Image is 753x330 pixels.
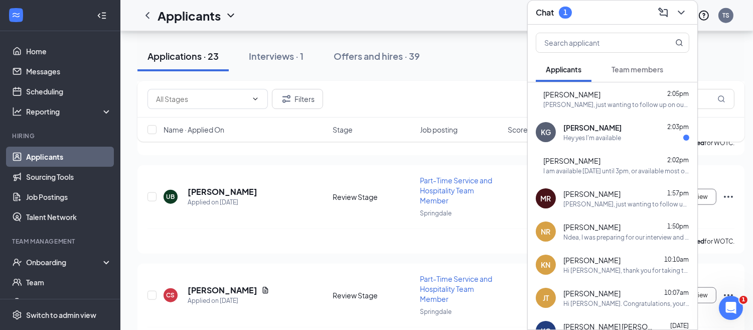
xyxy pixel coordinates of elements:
svg: ChevronDown [225,10,237,22]
svg: MagnifyingGlass [675,39,683,47]
div: Offers and hires · 39 [334,50,420,62]
span: [PERSON_NAME] [543,156,600,166]
a: Messages [26,61,112,81]
span: Springdale [420,308,451,315]
a: Sourcing Tools [26,167,112,187]
span: 10:07am [664,289,689,296]
h1: Applicants [158,7,221,24]
h5: [PERSON_NAME] [188,186,257,197]
span: [DATE] [670,322,689,329]
div: UB [167,192,175,201]
span: Part-Time Service and Hospitality Team Member [420,274,492,303]
div: Reporting [26,106,112,117]
svg: WorkstreamLogo [11,10,21,20]
span: Team members [612,65,663,74]
svg: ComposeMessage [657,7,669,19]
div: Hi [PERSON_NAME], thank you for taking the time to apply with us at [DEMOGRAPHIC_DATA]-Fil-A Spri... [563,266,689,275]
span: [PERSON_NAME] [563,255,621,265]
span: Springdale [420,209,451,217]
svg: ChevronDown [675,7,687,19]
div: TS [722,11,729,20]
span: 2:05pm [667,90,689,97]
svg: Filter [280,93,292,105]
h5: [PERSON_NAME] [188,285,257,296]
span: Score [508,125,528,135]
span: [PERSON_NAME] [563,288,621,298]
div: Hi [PERSON_NAME]. Congratulations, your onsite interview with [DEMOGRAPHIC_DATA]-fil-A for Back o... [563,299,689,308]
div: Review Stage [333,192,414,202]
div: Onboarding [26,257,103,267]
span: Name · Applied On [164,125,224,135]
svg: Analysis [12,106,22,117]
button: Filter Filters [272,89,323,109]
div: JT [543,293,549,303]
svg: Settings [12,310,22,320]
input: Search applicant [536,33,655,52]
div: CS [167,291,175,299]
span: 1:50pm [667,223,689,230]
span: Part-Time Service and Hospitality Team Member [420,176,492,205]
svg: UserCheck [12,257,22,267]
span: Applicants [546,65,581,74]
svg: Ellipses [722,191,734,203]
span: 2:03pm [667,123,689,131]
div: [PERSON_NAME], just wanting to follow up on the last message. Are you available to hop on a virtu... [563,200,689,208]
svg: ChevronLeft [141,10,154,22]
div: NR [541,227,551,237]
svg: MagnifyingGlass [717,95,725,103]
span: [PERSON_NAME] [543,89,600,99]
a: Applicants [26,147,112,167]
svg: ChevronDown [251,95,259,103]
div: [PERSON_NAME], just wanting to follow up on our previous message. We'd love to get you in for an ... [543,100,689,109]
input: All Stages [156,93,247,104]
button: ComposeMessage [655,5,671,21]
span: [PERSON_NAME] [563,222,621,232]
svg: Collapse [97,11,107,21]
iframe: Intercom live chat [719,296,743,320]
span: [PERSON_NAME] [563,123,622,133]
span: [PERSON_NAME] [563,189,621,199]
div: I am available [DATE] until 3pm, or available most of the times in between 10am-4pm [DATE]. [543,167,689,175]
a: Scheduling [26,81,112,101]
h3: Chat [536,7,554,18]
a: Job Postings [26,187,112,207]
div: Hey yes I'm available [563,134,621,142]
span: 10:10am [664,256,689,263]
div: Interviews · 1 [249,50,304,62]
div: KG [541,127,551,137]
a: Team [26,272,112,292]
button: ChevronDown [673,5,689,21]
div: Ndea, I was preparing for our interview and see you cancelled. Would you like to reschedule, or y... [563,233,689,242]
div: Switch to admin view [26,310,96,320]
span: Stage [333,125,353,135]
span: 2:02pm [667,156,689,164]
a: Talent Network [26,207,112,227]
div: KN [541,260,551,270]
div: Review Stage [333,290,414,300]
span: 1:57pm [667,189,689,197]
div: Applied on [DATE] [188,296,269,306]
span: Job posting [420,125,458,135]
div: Team Management [12,237,110,246]
div: Applied on [DATE] [188,197,257,207]
div: MR [541,193,551,203]
svg: Ellipses [722,289,734,301]
svg: QuestionInfo [698,10,710,22]
a: Home [26,41,112,61]
div: 1 [563,8,567,17]
div: Hiring [12,132,110,140]
svg: Document [261,286,269,294]
div: Applications · 23 [147,50,219,62]
a: Documents [26,292,112,312]
span: 1 [739,296,747,304]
